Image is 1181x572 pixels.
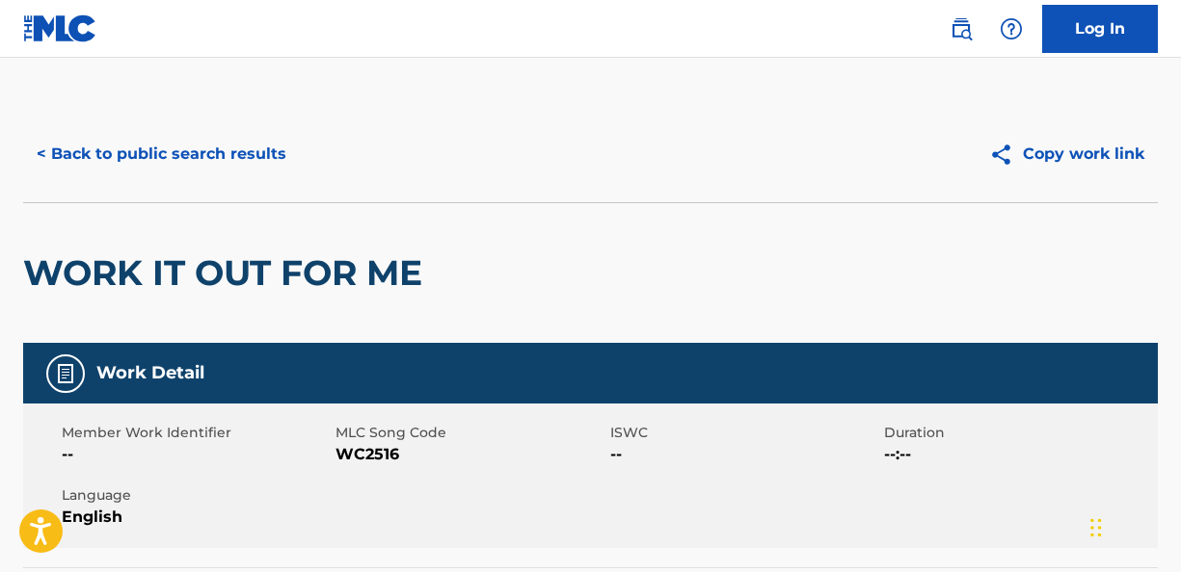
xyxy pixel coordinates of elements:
span: ISWC [610,423,879,443]
iframe: Chat Widget [1085,480,1181,572]
span: MLC Song Code [336,423,604,443]
span: Duration [884,423,1153,443]
img: Work Detail [54,362,77,385]
button: < Back to public search results [23,130,300,178]
a: Log In [1042,5,1158,53]
span: --:-- [884,443,1153,466]
span: -- [62,443,331,466]
div: Drag [1090,499,1102,557]
span: WC2516 [336,443,604,466]
a: Public Search [942,10,980,48]
img: MLC Logo [23,14,97,42]
span: English [62,506,331,529]
h5: Work Detail [96,362,204,384]
h2: WORK IT OUT FOR ME [23,251,432,295]
img: Copy work link [989,143,1023,167]
span: -- [610,443,879,466]
span: Member Work Identifier [62,423,331,443]
button: Copy work link [976,130,1158,178]
img: help [1000,17,1023,40]
img: search [950,17,973,40]
div: Help [992,10,1031,48]
span: Language [62,485,331,506]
